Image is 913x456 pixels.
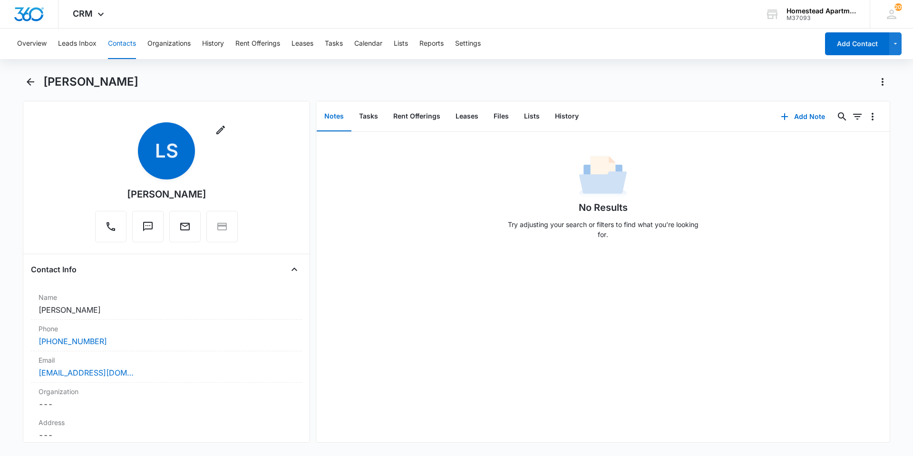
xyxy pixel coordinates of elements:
[894,3,902,11] div: notifications count
[31,320,302,351] div: Phone[PHONE_NUMBER]
[39,355,294,365] label: Email
[351,102,386,131] button: Tasks
[354,29,382,59] button: Calendar
[31,351,302,383] div: Email[EMAIL_ADDRESS][DOMAIN_NAME]
[108,29,136,59] button: Contacts
[547,102,586,131] button: History
[169,211,201,242] button: Email
[202,29,224,59] button: History
[127,187,206,201] div: [PERSON_NAME]
[132,211,164,242] button: Text
[147,29,191,59] button: Organizations
[448,102,486,131] button: Leases
[287,262,302,277] button: Close
[39,292,294,302] label: Name
[394,29,408,59] button: Lists
[894,3,902,11] span: 205
[825,32,889,55] button: Add Contact
[235,29,280,59] button: Rent Offerings
[138,122,195,179] span: LS
[419,29,444,59] button: Reports
[17,29,47,59] button: Overview
[95,211,126,242] button: Call
[771,105,835,128] button: Add Note
[787,15,856,21] div: account id
[579,200,628,215] h1: No Results
[787,7,856,15] div: account name
[865,109,880,124] button: Overflow Menu
[39,398,294,410] dd: ---
[23,74,38,89] button: Back
[39,387,294,397] label: Organization
[132,226,164,234] a: Text
[579,153,627,200] img: No Data
[386,102,448,131] button: Rent Offerings
[291,29,313,59] button: Leases
[835,109,850,124] button: Search...
[503,219,703,239] p: Try adjusting your search or filters to find what you’re looking for.
[58,29,97,59] button: Leads Inbox
[39,336,107,347] a: [PHONE_NUMBER]
[43,75,138,89] h1: [PERSON_NAME]
[31,383,302,414] div: Organization---
[317,102,351,131] button: Notes
[516,102,547,131] button: Lists
[39,367,134,378] a: [EMAIL_ADDRESS][DOMAIN_NAME]
[39,304,294,316] dd: [PERSON_NAME]
[39,417,294,427] label: Address
[486,102,516,131] button: Files
[39,429,294,441] dd: ---
[850,109,865,124] button: Filters
[39,324,294,334] label: Phone
[325,29,343,59] button: Tasks
[95,226,126,234] a: Call
[169,226,201,234] a: Email
[31,414,302,445] div: Address---
[31,264,77,275] h4: Contact Info
[31,288,302,320] div: Name[PERSON_NAME]
[455,29,481,59] button: Settings
[73,9,93,19] span: CRM
[875,74,890,89] button: Actions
